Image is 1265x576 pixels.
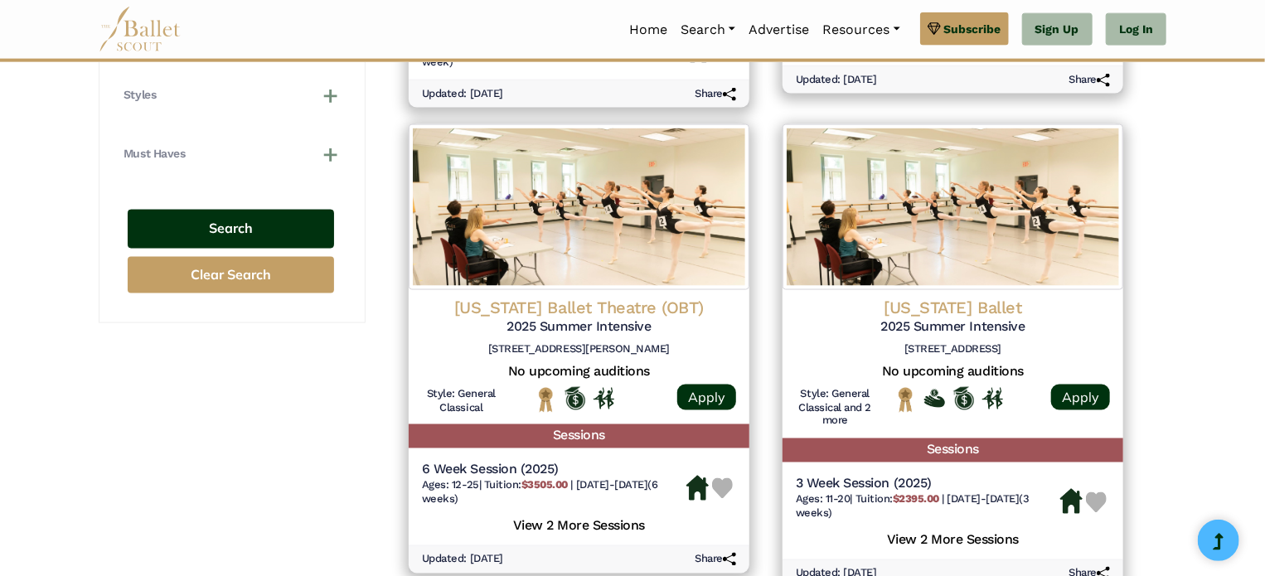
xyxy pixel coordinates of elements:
[695,87,736,101] h6: Share
[124,87,338,104] button: Styles
[422,479,479,491] span: Ages: 12-25
[695,553,736,567] h6: Share
[565,387,585,410] img: Offers Scholarship
[409,124,749,290] img: Logo
[1022,13,1093,46] a: Sign Up
[422,318,736,336] h5: 2025 Summer Intensive
[536,387,556,413] img: National
[796,363,1110,380] h5: No upcoming auditions
[409,424,749,448] h5: Sessions
[712,478,733,499] img: Heart
[422,479,686,507] h6: | |
[128,210,334,249] button: Search
[422,479,658,506] span: [DATE]-[DATE] (6 weeks)
[422,514,736,535] h5: View 2 More Sessions
[124,146,185,162] h4: Must Haves
[1060,489,1083,514] img: Housing Available
[855,493,943,506] span: Tuition:
[796,73,877,87] h6: Updated: [DATE]
[796,493,1060,521] h6: | |
[124,146,338,162] button: Must Haves
[783,438,1123,462] h5: Sessions
[796,476,1060,493] h5: 3 Week Session (2025)
[982,388,1003,409] img: In Person
[422,387,501,415] h6: Style: General Classical
[128,257,334,294] button: Clear Search
[928,20,941,38] img: gem.svg
[796,297,1110,318] h4: [US_STATE] Ballet
[422,87,503,101] h6: Updated: [DATE]
[686,476,709,501] img: Housing Available
[796,493,1030,520] span: [DATE]-[DATE] (3 weeks)
[1051,385,1110,410] a: Apply
[594,388,614,409] img: In Person
[422,297,736,318] h4: [US_STATE] Ballet Theatre (OBT)
[674,12,742,47] a: Search
[816,12,906,47] a: Resources
[422,363,736,380] h5: No upcoming auditions
[1069,73,1110,87] h6: Share
[796,387,875,429] h6: Style: General Classical and 2 more
[796,493,851,506] span: Ages: 11-20
[623,12,674,47] a: Home
[422,462,686,479] h5: 6 Week Session (2025)
[422,553,503,567] h6: Updated: [DATE]
[742,12,816,47] a: Advertise
[944,20,1001,38] span: Subscribe
[677,385,736,410] a: Apply
[796,342,1110,356] h6: [STREET_ADDRESS]
[124,87,156,104] h4: Styles
[783,124,1123,290] img: Logo
[1106,13,1166,46] a: Log In
[893,493,939,506] b: $2395.00
[924,390,945,408] img: Offers Financial Aid
[796,528,1110,549] h5: View 2 More Sessions
[895,387,916,413] img: National
[796,318,1110,336] h5: 2025 Summer Intensive
[422,342,736,356] h6: [STREET_ADDRESS][PERSON_NAME]
[920,12,1009,46] a: Subscribe
[484,479,571,491] span: Tuition:
[953,387,974,410] img: Offers Scholarship
[1086,492,1107,513] img: Heart
[521,479,568,491] b: $3505.00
